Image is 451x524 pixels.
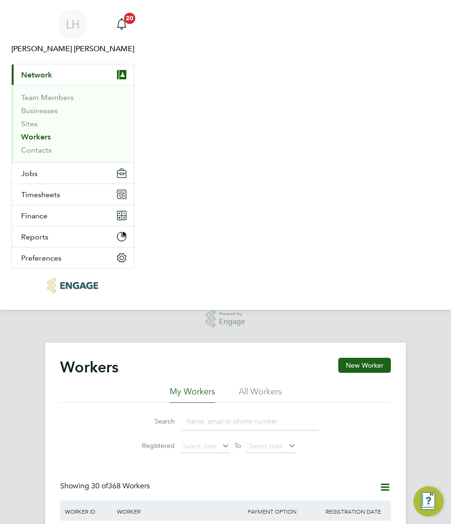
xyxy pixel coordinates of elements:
button: Jobs [12,163,134,184]
span: Select date [249,442,283,450]
span: Timesheets [21,190,60,199]
button: Engage Resource Center [413,486,443,516]
span: Preferences [21,254,62,262]
span: Jobs [21,169,38,178]
label: Registered [132,441,175,450]
button: Finance [12,205,134,226]
li: All Workers [239,386,282,403]
button: Timesheets [12,184,134,205]
a: Team Members [21,93,74,102]
span: Engage [219,318,245,326]
span: Finance [21,211,47,220]
span: 20 [124,13,135,24]
div: Worker ID [62,501,115,522]
a: Powered byEngage [206,310,246,328]
span: Lee Hall [11,43,134,54]
span: 368 Workers [91,481,150,491]
span: Reports [21,232,48,241]
a: Go to home page [11,278,134,293]
div: Registration Date [323,501,389,522]
span: 30 of [91,481,108,491]
span: To [232,439,244,452]
button: New Worker [338,358,391,373]
li: My Workers [170,386,215,403]
a: Sites [21,119,38,128]
div: Worker [115,501,245,522]
img: pcrnet-logo-retina.png [47,278,98,293]
a: LH[PERSON_NAME] [PERSON_NAME] [11,9,134,54]
h2: Workers [60,358,118,377]
a: Businesses [21,106,58,115]
input: Name, email or phone number [181,412,319,431]
a: 20 [112,9,131,39]
div: Network [12,85,134,162]
span: LH [66,18,80,31]
button: Network [12,64,134,85]
div: Showing [60,481,152,491]
button: Preferences [12,247,134,268]
label: Search [132,417,175,425]
a: Workers [21,132,51,141]
div: Payment Option [245,501,324,522]
span: Powered by [219,310,245,318]
a: Contacts [21,146,52,154]
button: Reports [12,226,134,247]
span: Network [21,70,52,79]
span: Select date [183,442,217,450]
